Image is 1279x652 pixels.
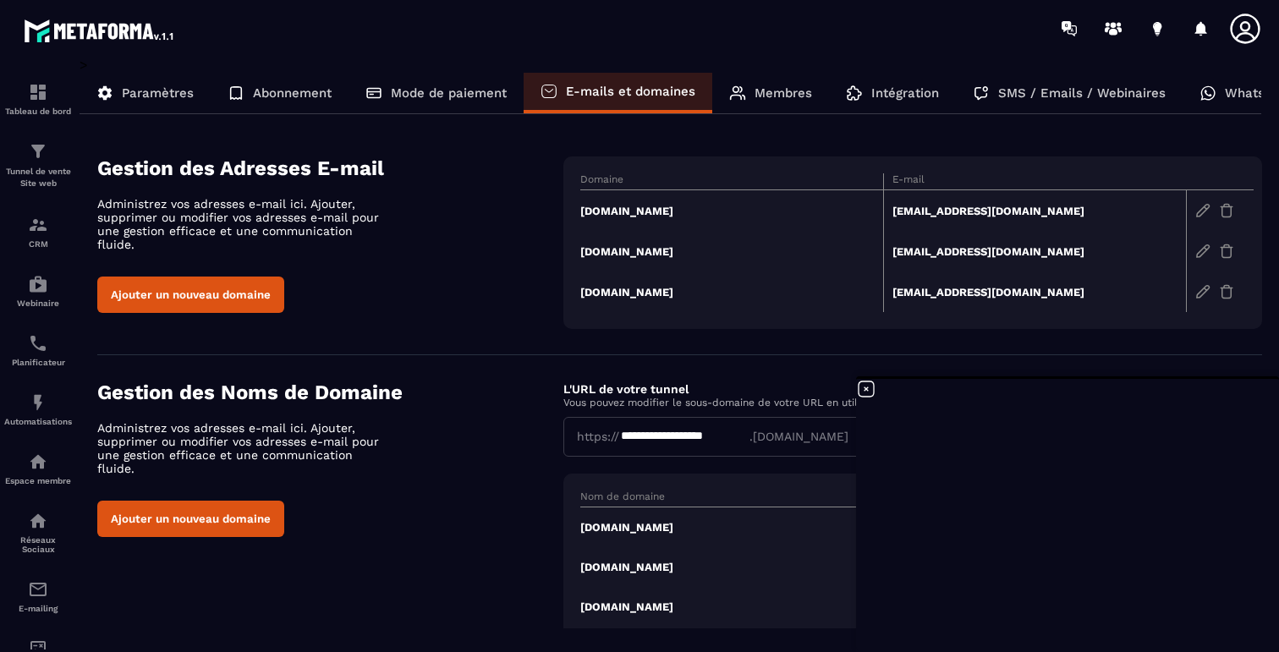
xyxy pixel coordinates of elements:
td: [EMAIL_ADDRESS][DOMAIN_NAME] [883,231,1186,271]
img: automations [28,392,48,413]
p: Administrez vos adresses e-mail ici. Ajouter, supprimer ou modifier vos adresses e-mail pour une ... [97,421,393,475]
p: Paramètres [122,85,194,101]
p: Intégration [871,85,939,101]
img: formation [28,141,48,162]
img: trash-gr.2c9399ab.svg [1219,284,1234,299]
p: Webinaire [4,299,72,308]
img: edit-gr.78e3acdd.svg [1195,284,1210,299]
img: formation [28,215,48,235]
p: Planificateur [4,358,72,367]
p: Automatisations [4,417,72,426]
p: SMS / Emails / Webinaires [998,85,1166,101]
img: scheduler [28,333,48,353]
img: email [28,579,48,600]
a: formationformationTunnel de vente Site web [4,129,72,202]
p: Tableau de bord [4,107,72,116]
a: schedulerschedulerPlanificateur [4,321,72,380]
a: formationformationCRM [4,202,72,261]
a: social-networksocial-networkRéseaux Sociaux [4,498,72,567]
img: social-network [28,511,48,531]
p: Espace membre [4,476,72,485]
p: E-mailing [4,604,72,613]
img: formation [28,82,48,102]
img: logo [24,15,176,46]
td: [DOMAIN_NAME] [580,231,883,271]
p: Membres [755,85,812,101]
p: Vous pouvez modifier le sous-domaine de votre URL en utilisant le champ ci-dessous [563,397,1262,408]
p: E-mails et domaines [566,84,695,99]
p: Abonnement [253,85,332,101]
h4: Gestion des Noms de Domaine [97,381,563,404]
p: Mode de paiement [391,85,507,101]
p: Administrez vos adresses e-mail ici. Ajouter, supprimer ou modifier vos adresses e-mail pour une ... [97,197,393,251]
p: Tunnel de vente Site web [4,166,72,189]
a: automationsautomationsEspace membre [4,439,72,498]
img: edit-gr.78e3acdd.svg [1195,244,1210,259]
h4: Gestion des Adresses E-mail [97,156,563,180]
td: [DOMAIN_NAME] [580,507,1042,547]
th: Nom de domaine [580,490,1042,507]
a: emailemailE-mailing [4,567,72,626]
a: automationsautomationsAutomatisations [4,380,72,439]
img: automations [28,274,48,294]
button: Ajouter un nouveau domaine [97,501,284,537]
td: [DOMAIN_NAME] [580,271,883,312]
img: trash-gr.2c9399ab.svg [1219,244,1234,259]
td: [DOMAIN_NAME] [580,547,1042,587]
p: CRM [4,239,72,249]
td: [DOMAIN_NAME] [580,587,1042,627]
th: E-mail [883,173,1186,190]
a: formationformationTableau de bord [4,69,72,129]
p: Réseaux Sociaux [4,535,72,554]
img: trash-gr.2c9399ab.svg [1219,203,1234,218]
a: automationsautomationsWebinaire [4,261,72,321]
img: edit-gr.78e3acdd.svg [1195,203,1210,218]
td: [DOMAIN_NAME] [580,190,883,232]
button: Ajouter un nouveau domaine [97,277,284,313]
label: L'URL de votre tunnel [563,382,689,396]
img: automations [28,452,48,472]
td: [EMAIL_ADDRESS][DOMAIN_NAME] [883,271,1186,312]
td: [EMAIL_ADDRESS][DOMAIN_NAME] [883,190,1186,232]
th: Domaine [580,173,883,190]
